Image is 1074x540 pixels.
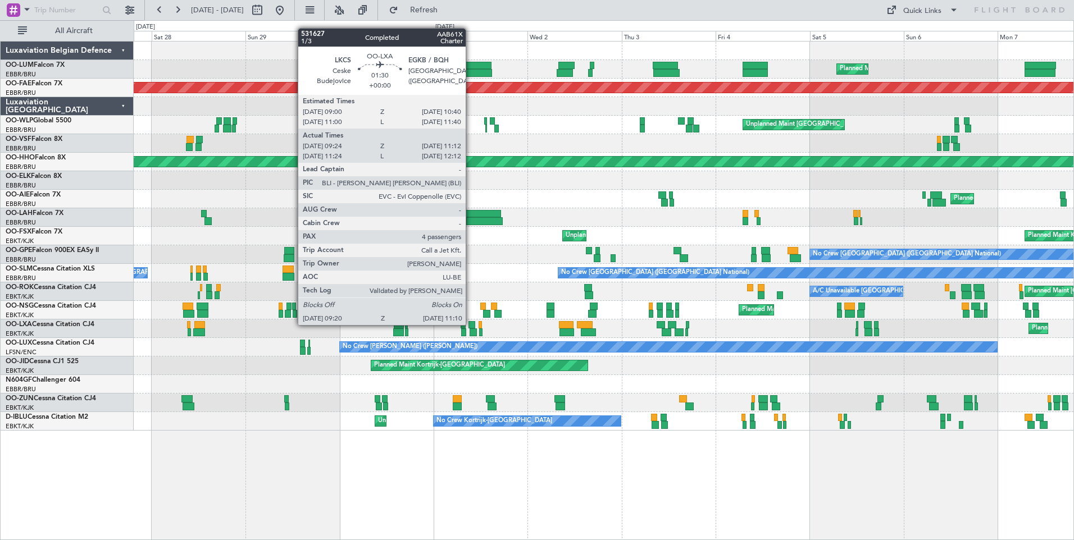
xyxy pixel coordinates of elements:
[810,31,904,41] div: Sat 5
[6,210,63,217] a: OO-LAHFalcon 7X
[374,357,505,374] div: Planned Maint Kortrijk-[GEOGRAPHIC_DATA]
[6,266,33,272] span: OO-SLM
[136,22,155,32] div: [DATE]
[840,61,1043,77] div: Planned Maint [GEOGRAPHIC_DATA] ([GEOGRAPHIC_DATA] National)
[6,358,29,365] span: OO-JID
[6,136,31,143] span: OO-VSF
[6,367,34,375] a: EBKT/KJK
[527,31,621,41] div: Wed 2
[6,191,30,198] span: OO-AIE
[401,6,448,14] span: Refresh
[6,414,28,420] span: D-IBLU
[6,89,36,97] a: EBBR/BRU
[245,31,339,41] div: Sun 29
[12,22,122,40] button: All Aircraft
[6,154,35,161] span: OO-HHO
[340,31,434,41] div: Mon 30
[6,274,36,282] a: EBBR/BRU
[6,321,94,328] a: OO-LXACessna Citation CJ4
[6,173,62,180] a: OO-ELKFalcon 8X
[742,301,945,318] div: Planned Maint [GEOGRAPHIC_DATA] ([GEOGRAPHIC_DATA] National)
[434,31,527,41] div: Tue 1
[6,218,36,227] a: EBBR/BRU
[6,340,32,346] span: OO-LUX
[904,31,998,41] div: Sun 6
[6,284,96,291] a: OO-ROKCessna Citation CJ4
[6,80,62,87] a: OO-FAEFalcon 7X
[813,246,1001,263] div: No Crew [GEOGRAPHIC_DATA] ([GEOGRAPHIC_DATA] National)
[435,22,454,32] div: [DATE]
[6,385,36,393] a: EBBR/BRU
[881,1,964,19] button: Quick Links
[716,31,809,41] div: Fri 4
[6,377,32,383] span: N604GF
[6,284,34,291] span: OO-ROK
[903,6,941,17] div: Quick Links
[6,395,34,402] span: OO-ZUN
[6,247,32,254] span: OO-GPE
[6,255,36,264] a: EBBR/BRU
[380,264,568,281] div: No Crew [GEOGRAPHIC_DATA] ([GEOGRAPHIC_DATA] National)
[6,377,80,383] a: N604GFChallenger 604
[561,264,749,281] div: No Crew [GEOGRAPHIC_DATA] ([GEOGRAPHIC_DATA] National)
[6,144,36,153] a: EBBR/BRU
[6,80,31,87] span: OO-FAE
[6,292,34,301] a: EBKT/KJK
[384,1,451,19] button: Refresh
[6,303,96,309] a: OO-NSGCessna Citation CJ4
[6,62,34,68] span: OO-LUM
[6,117,71,124] a: OO-WLPGlobal 5500
[622,31,716,41] div: Thu 3
[6,200,36,208] a: EBBR/BRU
[6,348,37,356] a: LFSN/ENC
[6,340,94,346] a: OO-LUXCessna Citation CJ4
[6,181,36,190] a: EBBR/BRU
[6,228,62,235] a: OO-FSXFalcon 7X
[6,395,96,402] a: OO-ZUNCessna Citation CJ4
[6,330,34,338] a: EBKT/KJK
[6,126,36,134] a: EBBR/BRU
[6,358,79,365] a: OO-JIDCessna CJ1 525
[566,227,747,244] div: Unplanned Maint [GEOGRAPHIC_DATA]-[GEOGRAPHIC_DATA]
[6,70,36,79] a: EBBR/BRU
[6,247,99,254] a: OO-GPEFalcon 900EX EASy II
[29,27,119,35] span: All Aircraft
[34,2,99,19] input: Trip Number
[6,136,62,143] a: OO-VSFFalcon 8X
[436,413,552,429] div: No Crew Kortrijk-[GEOGRAPHIC_DATA]
[6,163,36,171] a: EBBR/BRU
[6,154,66,161] a: OO-HHOFalcon 8X
[6,404,34,412] a: EBKT/KJK
[6,311,34,319] a: EBKT/KJK
[6,266,95,272] a: OO-SLMCessna Citation XLS
[6,414,88,420] a: D-IBLUCessna Citation M2
[6,303,34,309] span: OO-NSG
[6,117,33,124] span: OO-WLP
[152,31,245,41] div: Sat 28
[6,173,31,180] span: OO-ELK
[6,210,33,217] span: OO-LAH
[343,338,477,355] div: No Crew [PERSON_NAME] ([PERSON_NAME])
[6,228,31,235] span: OO-FSX
[378,413,559,429] div: Unplanned Maint [GEOGRAPHIC_DATA]-[GEOGRAPHIC_DATA]
[6,321,32,328] span: OO-LXA
[6,62,65,68] a: OO-LUMFalcon 7X
[813,283,992,300] div: A/C Unavailable [GEOGRAPHIC_DATA]-[GEOGRAPHIC_DATA]
[6,191,61,198] a: OO-AIEFalcon 7X
[191,5,244,15] span: [DATE] - [DATE]
[746,116,927,133] div: Unplanned Maint [GEOGRAPHIC_DATA]-[GEOGRAPHIC_DATA]
[6,422,34,431] a: EBKT/KJK
[6,237,34,245] a: EBKT/KJK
